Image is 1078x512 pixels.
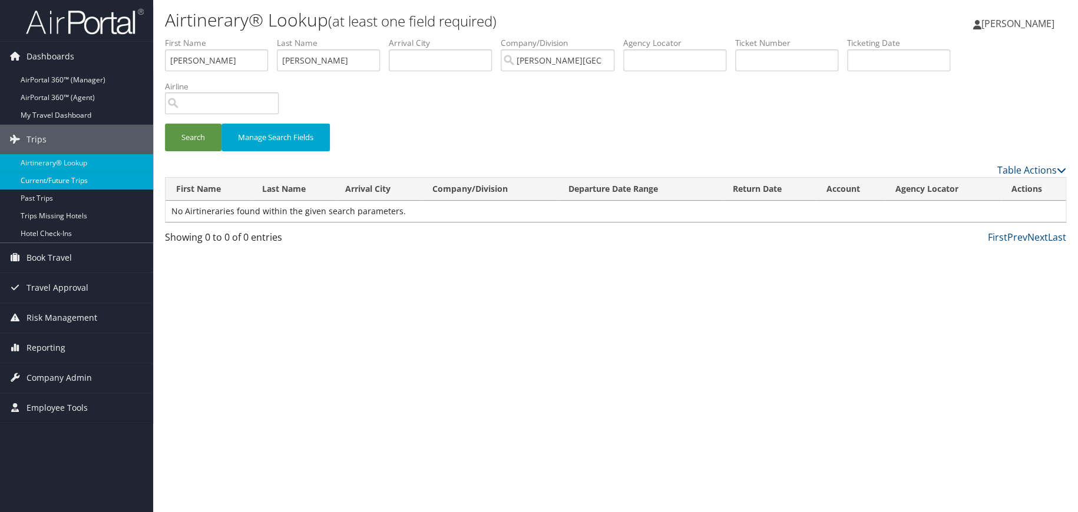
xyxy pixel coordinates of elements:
[166,201,1066,222] td: No Airtineraries found within the given search parameters.
[847,37,959,49] label: Ticketing Date
[501,37,623,49] label: Company/Division
[328,11,497,31] small: (at least one field required)
[973,6,1066,41] a: [PERSON_NAME]
[389,37,501,49] label: Arrival City
[1007,231,1027,244] a: Prev
[165,230,377,250] div: Showing 0 to 0 of 0 entries
[623,37,735,49] label: Agency Locator
[885,178,1001,201] th: Agency Locator: activate to sort column ascending
[981,17,1054,30] span: [PERSON_NAME]
[27,273,88,302] span: Travel Approval
[422,178,558,201] th: Company/Division
[165,37,277,49] label: First Name
[165,124,221,151] button: Search
[27,125,47,154] span: Trips
[997,164,1066,177] a: Table Actions
[165,81,287,92] label: Airline
[221,124,330,151] button: Manage Search Fields
[26,8,144,35] img: airportal-logo.png
[27,393,88,423] span: Employee Tools
[558,178,722,201] th: Departure Date Range: activate to sort column ascending
[335,178,422,201] th: Arrival City: activate to sort column ascending
[27,243,72,272] span: Book Travel
[735,37,847,49] label: Ticket Number
[816,178,885,201] th: Account: activate to sort column ascending
[988,231,1007,244] a: First
[27,303,97,333] span: Risk Management
[27,42,74,71] span: Dashboards
[27,363,92,393] span: Company Admin
[27,333,65,363] span: Reporting
[1001,178,1066,201] th: Actions
[1048,231,1066,244] a: Last
[252,178,335,201] th: Last Name: activate to sort column ascending
[166,178,252,201] th: First Name: activate to sort column ascending
[165,8,766,32] h1: Airtinerary® Lookup
[722,178,816,201] th: Return Date: activate to sort column ascending
[277,37,389,49] label: Last Name
[1027,231,1048,244] a: Next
